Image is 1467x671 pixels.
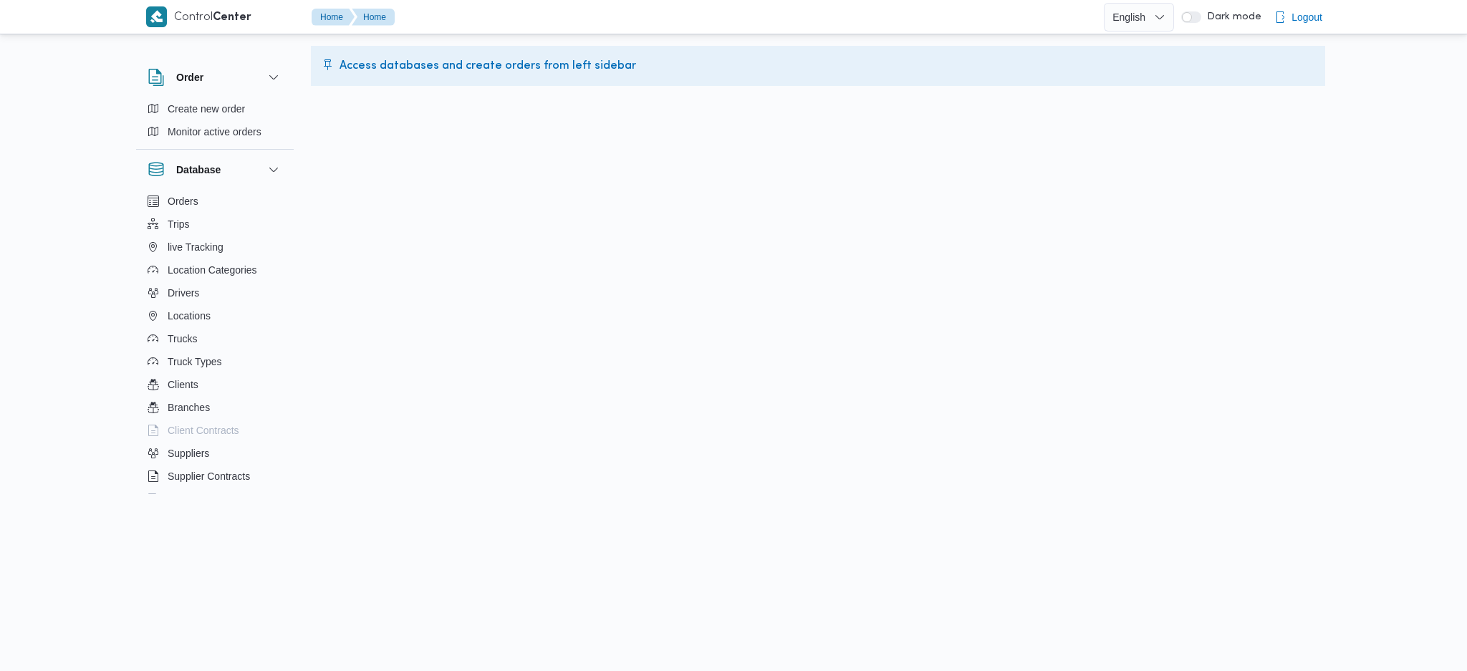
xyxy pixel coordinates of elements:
[168,193,198,210] span: Orders
[168,284,199,301] span: Drivers
[142,419,288,442] button: Client Contracts
[1201,11,1261,23] span: Dark mode
[168,100,245,117] span: Create new order
[352,9,395,26] button: Home
[176,161,221,178] h3: Database
[168,399,210,416] span: Branches
[142,373,288,396] button: Clients
[148,161,282,178] button: Database
[142,259,288,281] button: Location Categories
[142,396,288,419] button: Branches
[142,236,288,259] button: live Tracking
[1292,9,1322,26] span: Logout
[142,120,288,143] button: Monitor active orders
[142,350,288,373] button: Truck Types
[142,465,288,488] button: Supplier Contracts
[142,442,288,465] button: Suppliers
[213,12,251,23] b: Center
[136,97,294,149] div: Order
[176,69,203,86] h3: Order
[1269,3,1328,32] button: Logout
[142,304,288,327] button: Locations
[146,6,167,27] img: X8yXhbKr1z7QwAAAABJRU5ErkJggg==
[168,307,211,324] span: Locations
[142,281,288,304] button: Drivers
[168,468,250,485] span: Supplier Contracts
[168,422,239,439] span: Client Contracts
[142,97,288,120] button: Create new order
[142,190,288,213] button: Orders
[168,123,261,140] span: Monitor active orders
[142,327,288,350] button: Trucks
[142,213,288,236] button: Trips
[168,445,209,462] span: Suppliers
[340,57,636,74] span: Access databases and create orders from left sidebar
[168,491,203,508] span: Devices
[136,190,294,500] div: Database
[142,488,288,511] button: Devices
[168,238,223,256] span: live Tracking
[168,376,198,393] span: Clients
[168,216,190,233] span: Trips
[168,330,197,347] span: Trucks
[168,261,257,279] span: Location Categories
[312,9,355,26] button: Home
[168,353,221,370] span: Truck Types
[148,69,282,86] button: Order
